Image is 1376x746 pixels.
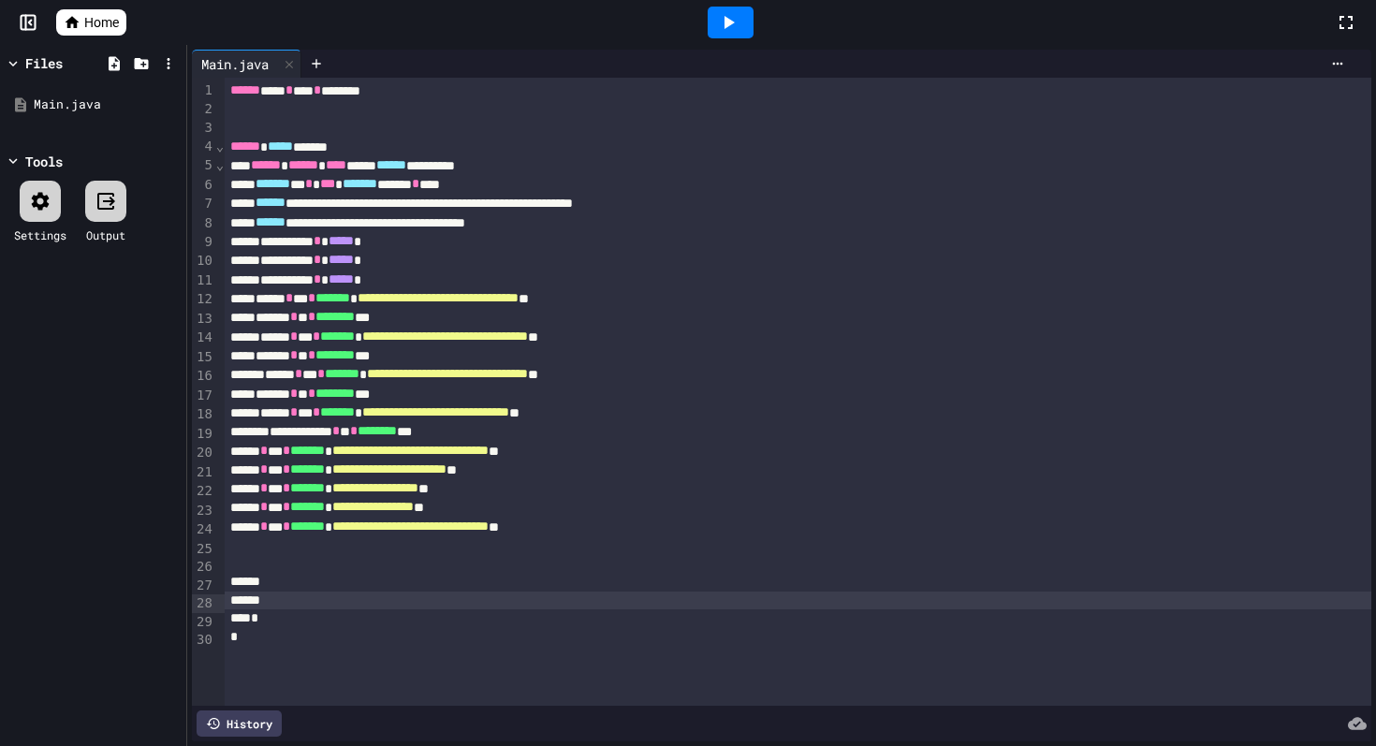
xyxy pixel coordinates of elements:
[86,227,125,243] div: Output
[192,613,215,632] div: 29
[192,176,215,195] div: 6
[192,520,215,539] div: 24
[192,444,215,462] div: 20
[192,50,301,78] div: Main.java
[192,252,215,271] div: 10
[215,139,225,154] span: Fold line
[192,81,215,100] div: 1
[192,631,215,650] div: 30
[192,577,215,595] div: 27
[192,425,215,444] div: 19
[25,152,63,171] div: Tools
[25,53,63,73] div: Files
[192,156,215,175] div: 5
[192,195,215,213] div: 7
[197,710,282,737] div: History
[192,502,215,520] div: 23
[192,540,215,559] div: 25
[192,482,215,501] div: 22
[56,9,126,36] a: Home
[192,558,215,577] div: 26
[192,214,215,233] div: 8
[192,594,215,613] div: 28
[192,271,215,290] div: 11
[192,367,215,386] div: 16
[192,463,215,482] div: 21
[34,95,180,114] div: Main.java
[84,13,119,32] span: Home
[192,387,215,405] div: 17
[192,348,215,367] div: 15
[14,227,66,243] div: Settings
[192,100,215,119] div: 2
[192,405,215,424] div: 18
[192,54,278,74] div: Main.java
[192,233,215,252] div: 9
[192,290,215,309] div: 12
[192,138,215,156] div: 4
[192,119,215,138] div: 3
[192,310,215,329] div: 13
[215,157,225,172] span: Fold line
[192,329,215,347] div: 14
